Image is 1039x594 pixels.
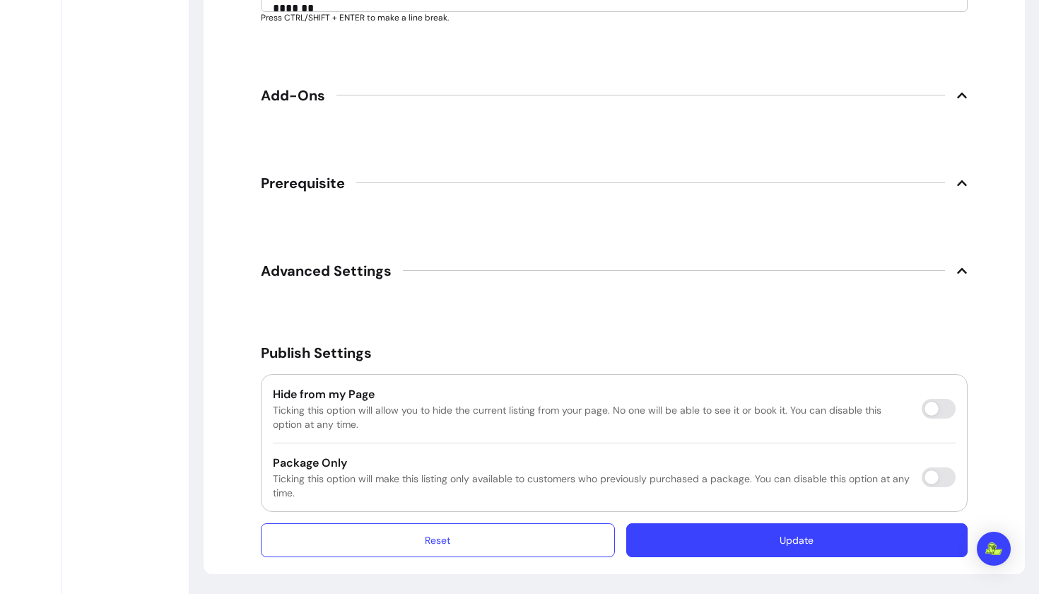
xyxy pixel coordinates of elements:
button: Reset [261,523,615,557]
p: Hide from my Page [273,386,910,403]
span: Add-Ons [261,86,325,105]
p: Package Only [273,455,910,472]
button: Update [626,523,968,557]
p: Press CTRL/SHIFT + ENTER to make a line break. [261,12,968,23]
div: Open Intercom Messenger [977,532,1011,566]
p: Ticking this option will allow you to hide the current listing from your page. No one will be abl... [273,403,910,431]
h5: Publish Settings [261,343,968,363]
span: Prerequisite [261,173,345,193]
p: Ticking this option will make this listing only available to customers who previously purchased a... [273,472,910,500]
span: Advanced Settings [261,261,392,281]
